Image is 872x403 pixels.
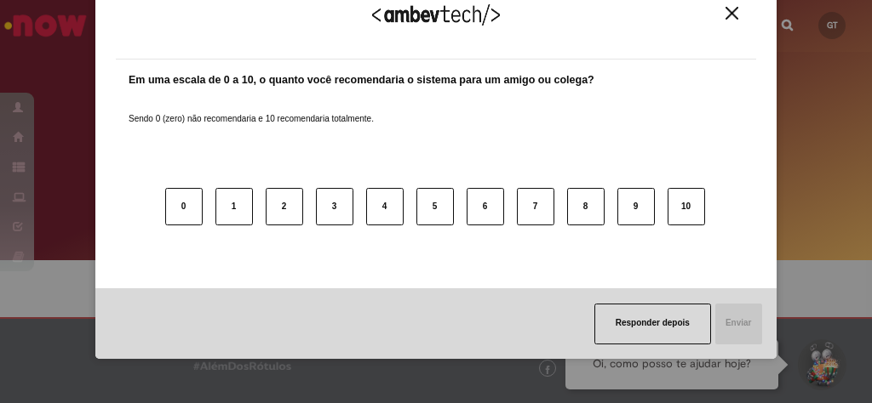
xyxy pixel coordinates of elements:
[129,93,374,125] label: Sendo 0 (zero) não recomendaria e 10 recomendaria totalmente.
[416,188,454,225] button: 5
[594,304,711,344] button: Responder depois
[215,188,253,225] button: 1
[316,188,353,225] button: 3
[726,7,738,20] img: Close
[720,6,743,20] button: Close
[668,188,705,225] button: 10
[372,4,500,26] img: Logo Ambevtech
[467,188,504,225] button: 6
[129,72,594,88] label: Em uma escala de 0 a 10, o quanto você recomendaria o sistema para um amigo ou colega?
[567,188,605,225] button: 8
[366,188,404,225] button: 4
[617,188,655,225] button: 9
[517,188,554,225] button: 7
[266,188,303,225] button: 2
[165,188,203,225] button: 0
